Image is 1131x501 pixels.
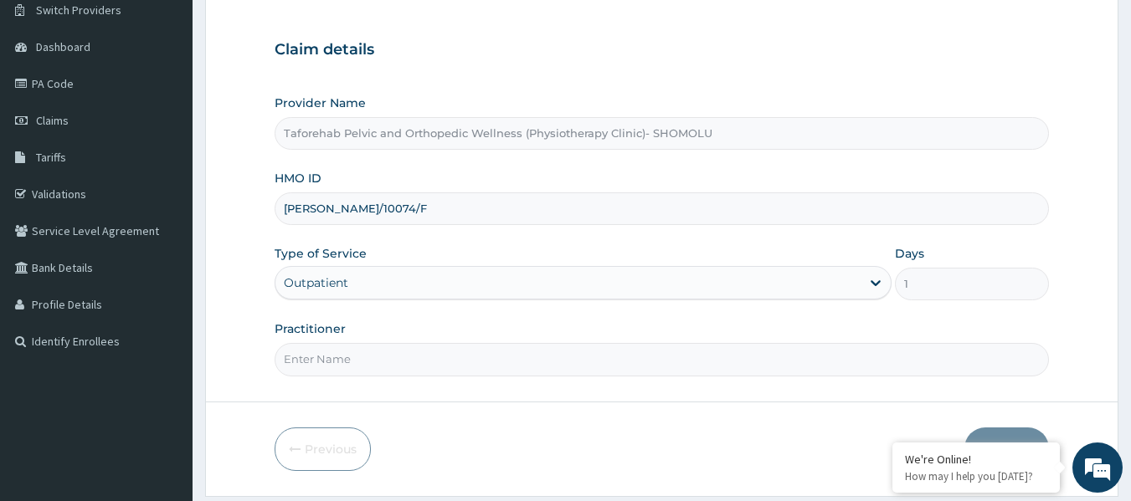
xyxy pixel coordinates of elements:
h3: Claim details [275,41,1050,59]
div: We're Online! [905,452,1047,467]
div: Outpatient [284,274,348,291]
span: Dashboard [36,39,90,54]
input: Enter Name [275,343,1050,376]
label: Days [895,245,924,262]
span: Tariffs [36,150,66,165]
p: How may I help you today? [905,469,1047,483]
span: Switch Providers [36,3,121,18]
input: Enter HMO ID [275,192,1050,225]
label: Type of Service [275,245,367,262]
span: Claims [36,113,69,128]
label: HMO ID [275,170,321,187]
button: Next [964,427,1049,471]
label: Practitioner [275,320,346,337]
label: Provider Name [275,95,366,111]
button: Previous [275,427,371,471]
